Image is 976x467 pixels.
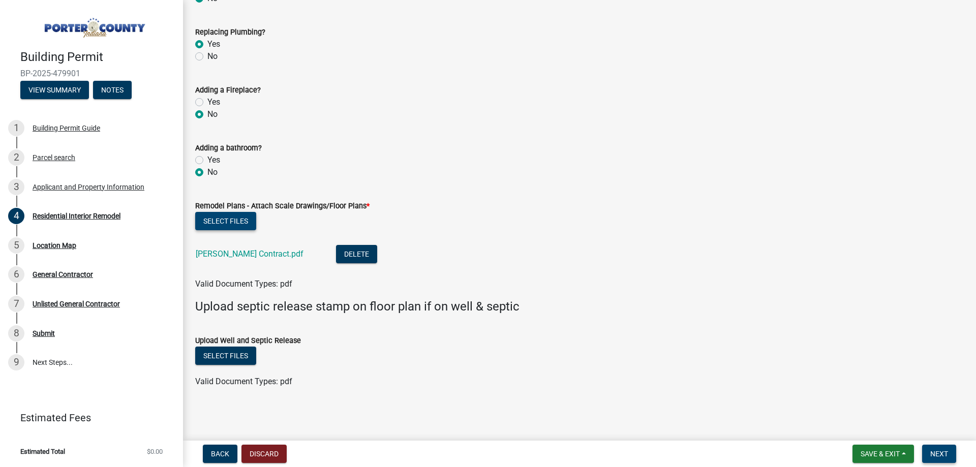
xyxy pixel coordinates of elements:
[861,450,900,458] span: Save & Exit
[8,266,24,283] div: 6
[8,296,24,312] div: 7
[195,279,292,289] span: Valid Document Types: pdf
[147,448,163,455] span: $0.00
[8,208,24,224] div: 4
[195,87,261,94] label: Adding a Fireplace?
[33,330,55,337] div: Submit
[203,445,237,463] button: Back
[930,450,948,458] span: Next
[20,11,167,39] img: Porter County, Indiana
[336,245,377,263] button: Delete
[8,149,24,166] div: 2
[207,38,220,50] label: Yes
[336,250,377,260] wm-modal-confirm: Delete Document
[8,325,24,341] div: 8
[8,120,24,136] div: 1
[922,445,956,463] button: Next
[196,249,303,259] a: [PERSON_NAME] Contract.pdf
[20,81,89,99] button: View Summary
[33,124,100,132] div: Building Permit Guide
[195,347,256,365] button: Select files
[20,69,163,78] span: BP-2025-479901
[33,300,120,307] div: Unlisted General Contractor
[195,203,370,210] label: Remodel Plans - Attach Scale Drawings/Floor Plans
[195,299,964,314] h4: Upload septic release stamp on floor plan if on well & septic
[8,408,167,428] a: Estimated Fees
[207,154,220,166] label: Yes
[241,445,287,463] button: Discard
[207,50,218,63] label: No
[33,242,76,249] div: Location Map
[33,212,120,220] div: Residential Interior Remodel
[33,271,93,278] div: General Contractor
[33,154,75,161] div: Parcel search
[20,50,175,65] h4: Building Permit
[8,179,24,195] div: 3
[93,86,132,95] wm-modal-confirm: Notes
[20,86,89,95] wm-modal-confirm: Summary
[211,450,229,458] span: Back
[195,377,292,386] span: Valid Document Types: pdf
[195,212,256,230] button: Select files
[33,183,144,191] div: Applicant and Property Information
[195,29,265,36] label: Replacing Plumbing?
[195,337,301,345] label: Upload Well and Septic Release
[195,145,262,152] label: Adding a bathroom?
[207,96,220,108] label: Yes
[207,166,218,178] label: No
[8,354,24,370] div: 9
[93,81,132,99] button: Notes
[207,108,218,120] label: No
[8,237,24,254] div: 5
[20,448,65,455] span: Estimated Total
[852,445,914,463] button: Save & Exit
